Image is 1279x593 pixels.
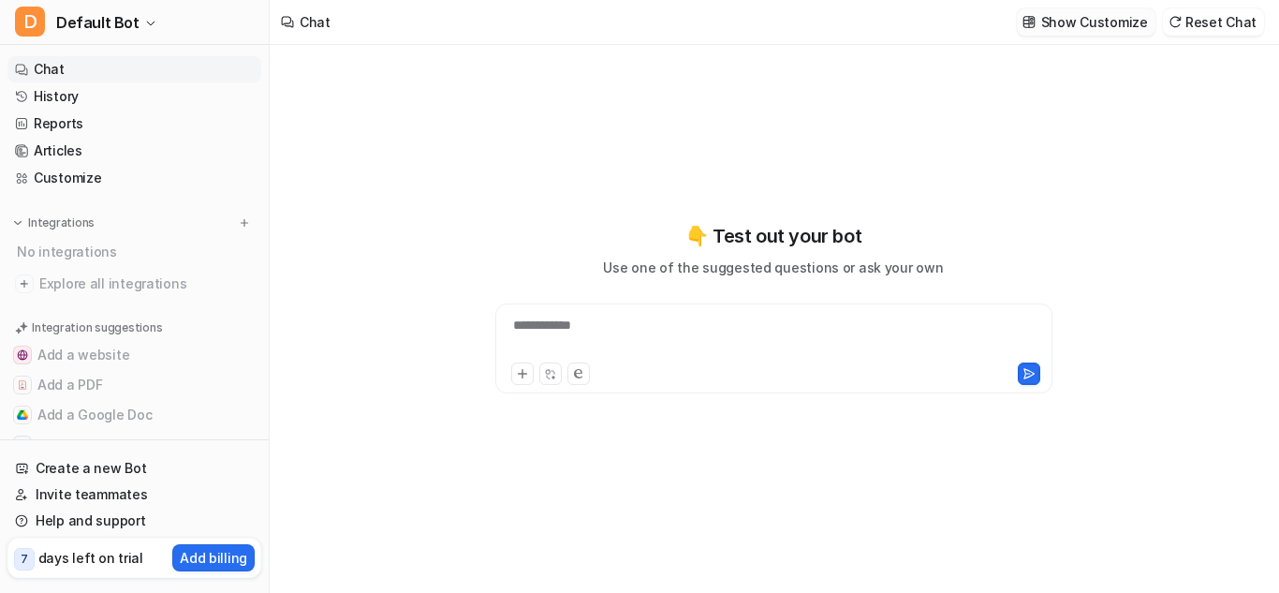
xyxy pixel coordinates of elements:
[11,216,24,230] img: expand menu
[172,544,255,571] button: Add billing
[7,83,261,110] a: History
[7,370,261,400] button: Add a PDFAdd a PDF
[56,9,140,36] span: Default Bot
[7,138,261,164] a: Articles
[685,222,861,250] p: 👇 Test out your bot
[17,349,28,361] img: Add a website
[1169,15,1182,29] img: reset
[11,236,261,267] div: No integrations
[1022,15,1036,29] img: customize
[32,319,162,336] p: Integration suggestions
[7,340,261,370] button: Add a websiteAdd a website
[7,430,261,460] button: Add to ZendeskAdd to Zendesk
[15,274,34,293] img: explore all integrations
[7,111,261,137] a: Reports
[7,56,261,82] a: Chat
[7,400,261,430] button: Add a Google DocAdd a Google Doc
[1017,8,1155,36] button: Show Customize
[17,409,28,421] img: Add a Google Doc
[7,508,261,534] a: Help and support
[1163,8,1264,36] button: Reset Chat
[38,548,143,568] p: days left on trial
[300,12,331,32] div: Chat
[28,215,95,230] p: Integrations
[7,271,261,297] a: Explore all integrations
[7,165,261,191] a: Customize
[238,216,251,230] img: menu_add.svg
[603,258,943,277] p: Use one of the suggested questions or ask your own
[180,548,247,568] p: Add billing
[7,455,261,482] a: Create a new Bot
[1041,12,1148,32] p: Show Customize
[17,379,28,391] img: Add a PDF
[15,7,45,37] span: D
[21,551,28,568] p: 7
[7,482,261,508] a: Invite teammates
[7,214,100,232] button: Integrations
[39,269,254,299] span: Explore all integrations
